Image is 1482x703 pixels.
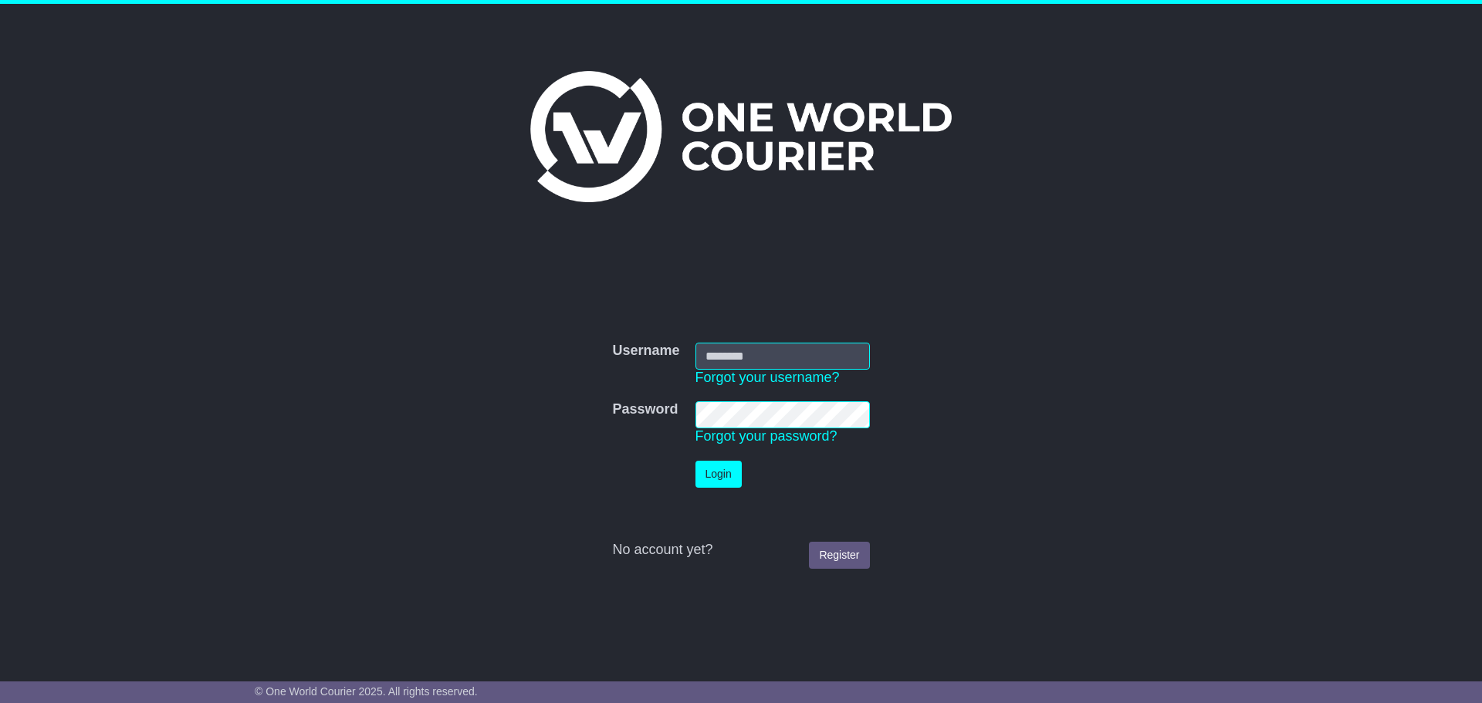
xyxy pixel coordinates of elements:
label: Password [612,401,678,418]
label: Username [612,343,679,360]
a: Forgot your username? [695,370,840,385]
button: Login [695,461,742,488]
a: Register [809,542,869,569]
a: Forgot your password? [695,428,837,444]
img: One World [530,71,952,202]
div: No account yet? [612,542,869,559]
span: © One World Courier 2025. All rights reserved. [255,685,478,698]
